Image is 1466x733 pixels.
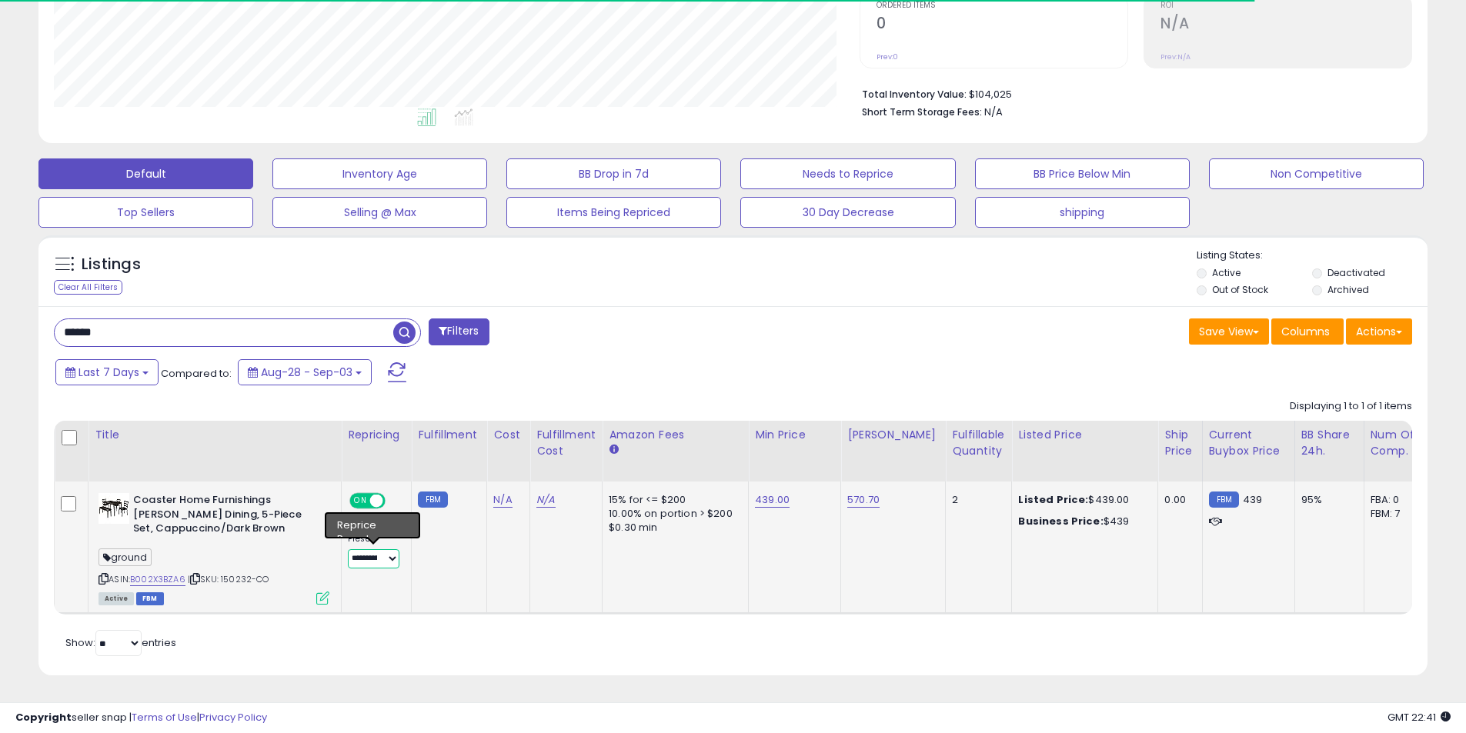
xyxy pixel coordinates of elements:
[1388,710,1451,725] span: 2025-09-11 22:41 GMT
[351,495,370,508] span: ON
[1301,427,1357,459] div: BB Share 24h.
[383,495,408,508] span: OFF
[418,427,480,443] div: Fulfillment
[1189,318,1269,345] button: Save View
[199,710,267,725] a: Privacy Policy
[1209,427,1288,459] div: Current Buybox Price
[99,548,152,566] span: ground
[952,427,1005,459] div: Fulfillable Quantity
[1271,318,1344,345] button: Columns
[130,573,185,586] a: B002X3BZA6
[506,197,721,228] button: Items Being Repriced
[78,365,139,380] span: Last 7 Days
[1164,493,1190,507] div: 0.00
[536,492,555,508] a: N/A
[348,427,405,443] div: Repricing
[1212,283,1268,296] label: Out of Stock
[847,427,939,443] div: [PERSON_NAME]
[188,573,269,585] span: | SKU: 150232-CO
[1212,266,1241,279] label: Active
[15,710,72,725] strong: Copyright
[609,493,736,507] div: 15% for <= $200
[609,443,618,457] small: Amazon Fees.
[38,158,253,189] button: Default
[536,427,596,459] div: Fulfillment Cost
[609,507,736,521] div: 10.00% on portion > $200
[15,711,267,725] div: seller snap | |
[95,427,335,443] div: Title
[1164,427,1195,459] div: Ship Price
[1018,492,1088,507] b: Listed Price:
[65,635,176,650] span: Show: entries
[99,493,129,524] img: 41P9q-vj0oL._SL40_.jpg
[493,492,512,508] a: N/A
[418,491,448,508] small: FBM
[54,280,122,295] div: Clear All Filters
[755,427,834,443] div: Min Price
[348,517,398,531] div: Low. FBM *
[161,366,232,381] span: Compared to:
[38,197,253,228] button: Top Sellers
[1327,283,1369,296] label: Archived
[429,318,489,345] button: Filters
[99,493,329,603] div: ASIN:
[847,492,880,508] a: 570.70
[975,197,1190,228] button: shipping
[99,592,134,605] span: All listings currently available for purchase on Amazon
[238,359,372,385] button: Aug-28 - Sep-03
[133,493,320,540] b: Coaster Home Furnishings [PERSON_NAME] Dining, 5-Piece Set, Cappuccino/Dark Brown
[506,158,721,189] button: BB Drop in 7d
[136,592,164,605] span: FBM
[1243,492,1262,507] span: 439
[740,158,955,189] button: Needs to Reprice
[1209,491,1239,508] small: FBM
[609,521,736,535] div: $0.30 min
[975,158,1190,189] button: BB Price Below Min
[272,158,487,189] button: Inventory Age
[1301,493,1352,507] div: 95%
[132,710,197,725] a: Terms of Use
[1371,493,1421,507] div: FBA: 0
[1346,318,1412,345] button: Actions
[1018,514,1103,528] b: Business Price:
[1327,266,1385,279] label: Deactivated
[82,254,141,275] h5: Listings
[755,492,790,508] a: 439.00
[1281,324,1330,339] span: Columns
[1371,427,1427,459] div: Num of Comp.
[1209,158,1424,189] button: Non Competitive
[740,197,955,228] button: 30 Day Decrease
[272,197,487,228] button: Selling @ Max
[609,427,742,443] div: Amazon Fees
[1018,515,1146,528] div: $439
[493,427,523,443] div: Cost
[1290,399,1412,414] div: Displaying 1 to 1 of 1 items
[1018,493,1146,507] div: $439.00
[1371,507,1421,521] div: FBM: 7
[261,365,352,380] span: Aug-28 - Sep-03
[952,493,1000,507] div: 2
[1018,427,1151,443] div: Listed Price
[348,534,399,568] div: Preset:
[55,359,159,385] button: Last 7 Days
[1197,248,1428,263] p: Listing States:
